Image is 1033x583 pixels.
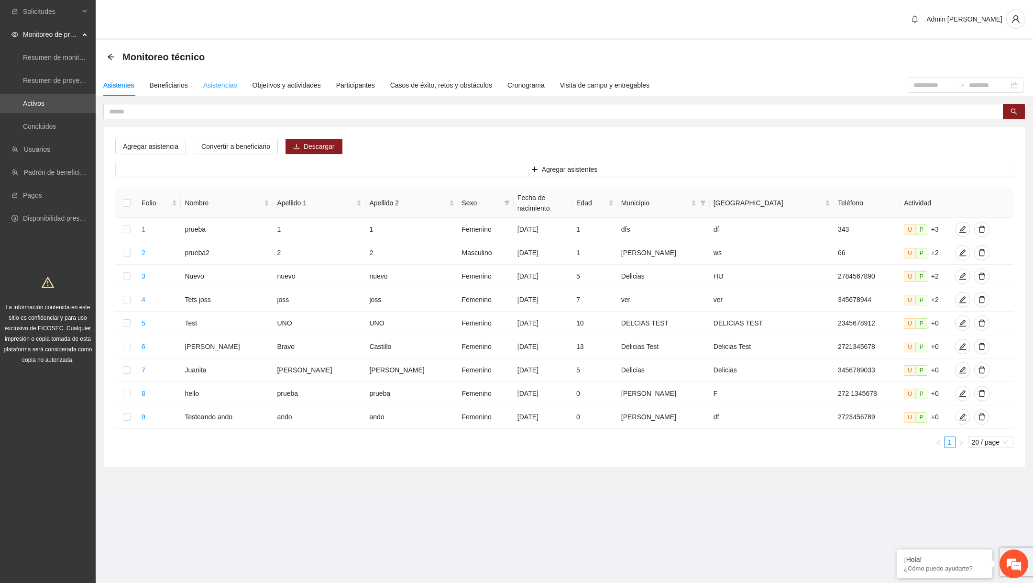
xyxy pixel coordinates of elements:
td: [DATE] [514,241,572,265]
div: Page Size [968,437,1013,448]
span: La información contenida en este sitio es confidencial y para uso exclusivo de FICOSEC. Cualquier... [4,304,92,363]
span: P [916,248,927,258]
td: Delicias [617,359,710,382]
td: 2 [365,241,458,265]
span: edit [956,343,970,350]
td: [DATE] [514,335,572,359]
span: P [916,318,927,329]
td: 3456789033 [834,359,900,382]
td: Juanita [181,359,273,382]
a: Disponibilidad presupuestal [23,214,105,222]
td: Femenino [458,405,514,429]
td: [PERSON_NAME] [617,405,710,429]
td: 1 [365,218,458,241]
a: 3 [142,272,145,280]
td: 1 [273,218,365,241]
td: nuevo [273,265,365,288]
button: edit [955,362,970,378]
td: Masculino [458,241,514,265]
span: delete [975,249,989,257]
button: delete [974,339,989,354]
li: Previous Page [933,437,944,448]
td: +2 [900,265,951,288]
button: Convertir a beneficiario [194,139,278,154]
td: 343 [834,218,900,241]
span: Monitoreo de proyectos [23,25,79,44]
td: [DATE] [514,265,572,288]
button: edit [955,222,970,237]
th: Fecha de nacimiento [514,189,572,218]
a: Padrón de beneficiarios [24,168,94,176]
a: Resumen de proyectos aprobados [23,77,125,84]
span: Folio [142,198,170,208]
td: [DATE] [514,382,572,405]
td: Femenino [458,312,514,335]
span: edit [956,319,970,327]
td: [DATE] [514,288,572,312]
td: joss [365,288,458,312]
span: P [916,365,927,376]
span: delete [975,296,989,303]
td: dfs [617,218,710,241]
th: Actividad [900,189,951,218]
span: inbox [11,8,18,15]
td: 272 1345678 [834,382,900,405]
td: [DATE] [514,405,572,429]
button: delete [974,409,989,425]
span: Admin [PERSON_NAME] [926,15,1002,23]
td: +2 [900,241,951,265]
a: Pagos [23,191,42,199]
td: 10 [572,312,617,335]
button: delete [974,386,989,401]
td: 345678944 [834,288,900,312]
td: ando [273,405,365,429]
button: edit [955,386,970,401]
span: filter [700,200,706,206]
td: 66 [834,241,900,265]
button: edit [955,292,970,307]
span: delete [975,343,989,350]
td: [DATE] [514,218,572,241]
td: UNO [365,312,458,335]
span: plus [531,166,538,174]
span: Agregar asistentes [542,164,598,175]
td: ver [710,288,834,312]
td: [PERSON_NAME] [617,382,710,405]
span: arrow-left [107,53,115,61]
span: edit [956,272,970,280]
button: edit [955,269,970,284]
td: 5 [572,359,617,382]
td: Nuevo [181,265,273,288]
th: Folio [138,189,181,218]
span: Solicitudes [23,2,79,21]
td: ver [617,288,710,312]
td: +0 [900,405,951,429]
a: 8 [142,390,145,397]
td: 1 [572,241,617,265]
button: bell [907,11,923,27]
button: delete [974,362,989,378]
a: 7 [142,366,145,374]
th: Colonia [710,189,834,218]
td: df [710,405,834,429]
span: bell [908,15,922,23]
span: delete [975,225,989,233]
span: Convertir a beneficiario [201,141,270,152]
span: U [904,412,916,423]
span: delete [975,390,989,397]
span: U [904,365,916,376]
span: swap-right [957,81,965,89]
td: prueba2 [181,241,273,265]
td: 13 [572,335,617,359]
span: edit [956,413,970,421]
th: Teléfono [834,189,900,218]
th: Apellido 1 [273,189,365,218]
td: Delicias Test [710,335,834,359]
td: F [710,382,834,405]
td: Femenino [458,218,514,241]
td: 2784567890 [834,265,900,288]
a: 6 [142,343,145,350]
span: Descargar [304,141,335,152]
span: U [904,342,916,352]
span: edit [956,225,970,233]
